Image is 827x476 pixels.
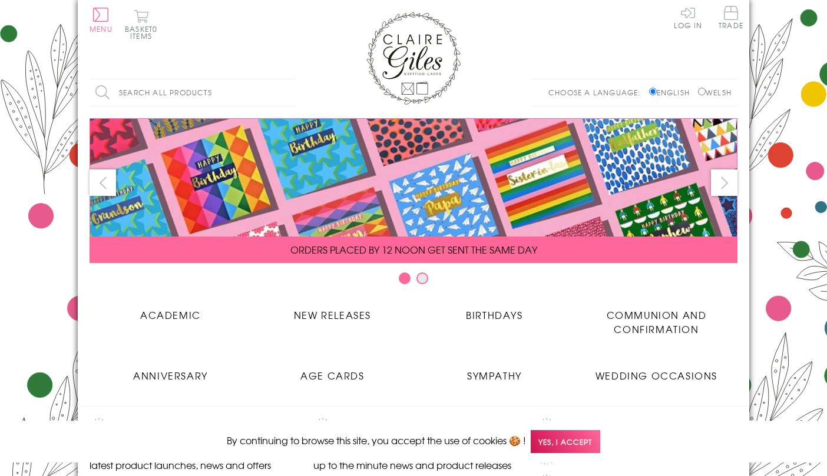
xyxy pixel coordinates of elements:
a: Privacy Policy [561,418,655,434]
span: Sympathy [467,368,522,382]
span: ORDERS PLACED BY 12 NOON GET SENT THE SAME DAY [290,242,537,257]
a: Log In [674,6,702,29]
span: Yes, I accept [531,430,600,453]
label: English [649,87,696,98]
span: New Releases [294,308,371,322]
span: Wedding Occasions [596,368,717,382]
button: Carousel Page 2 [416,272,428,284]
span: Age Cards [300,368,364,382]
a: Anniversary [90,360,252,382]
a: Sympathy [414,360,575,382]
button: prev [90,169,116,196]
a: Trade [719,6,743,31]
a: Wedding Occasions [575,360,737,382]
button: Basket0 items [125,9,157,39]
h2: Newsletter [90,418,290,436]
input: Welsh [698,88,706,95]
input: Search all products [90,79,296,106]
button: Carousel Page 1 (Current Slide) [399,272,411,284]
a: Birthdays [414,299,575,322]
p: Choose a language: [548,87,647,98]
a: New Releases [252,299,414,322]
input: English [649,88,657,95]
span: Communion and Confirmation [607,308,707,336]
span: 0 items [130,24,157,41]
a: Age Cards [252,360,414,382]
div: Carousel Pagination [90,272,737,290]
span: Trade [719,6,743,29]
label: Welsh [698,87,732,98]
button: next [711,169,737,196]
h2: Follow Us [313,418,514,436]
a: Academic [90,299,252,322]
span: Birthdays [466,308,522,322]
button: Menu [90,8,113,32]
input: Search [284,79,296,106]
a: Communion and Confirmation [575,299,737,336]
img: Claire Giles Greetings Cards [366,12,461,105]
span: Anniversary [133,368,208,382]
span: Academic [140,308,201,322]
span: Menu [90,24,113,34]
